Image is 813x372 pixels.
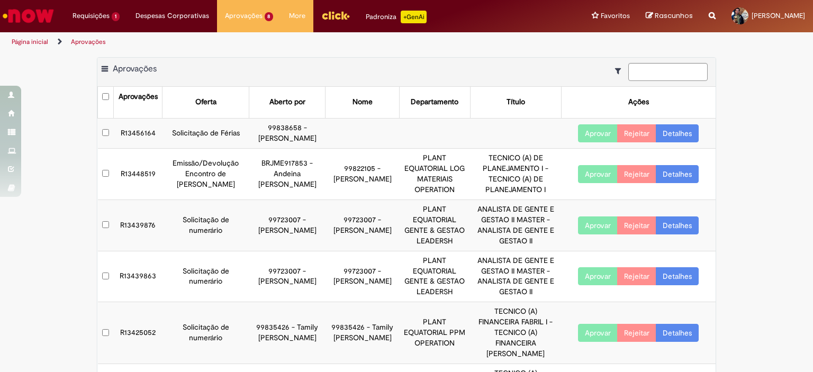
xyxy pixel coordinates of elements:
button: Aprovar [578,216,618,234]
td: Emissão/Devolução Encontro de [PERSON_NAME] [162,148,249,199]
td: PLANT EQUATORIAL PPM OPERATION [400,302,471,364]
td: Solicitação de numerário [162,302,249,364]
img: click_logo_yellow_360x200.png [321,7,350,23]
td: 99723007 - [PERSON_NAME] [249,251,326,302]
button: Aprovar [578,324,618,342]
img: ServiceNow [1,5,56,26]
td: Solicitação de numerário [162,251,249,302]
a: Detalhes [656,324,699,342]
th: Aprovações [114,87,162,118]
button: Aprovar [578,165,618,183]
a: Página inicial [12,38,48,46]
span: Favoritos [601,11,630,21]
td: PLANT EQUATORIAL LOG MATERIAIS OPERATION [400,148,471,199]
span: 8 [265,12,274,21]
td: TECNICO (A) FINANCEIRA FABRIL I - TECNICO (A) FINANCEIRA [PERSON_NAME] [470,302,561,364]
a: Detalhes [656,165,699,183]
span: More [289,11,305,21]
span: Despesas Corporativas [135,11,209,21]
a: Detalhes [656,124,699,142]
p: +GenAi [401,11,427,23]
td: 99822105 - [PERSON_NAME] [326,148,400,199]
td: 99835426 - Tamily [PERSON_NAME] [326,302,400,364]
ul: Trilhas de página [8,32,534,52]
td: ANALISTA DE GENTE E GESTAO II MASTER - ANALISTA DE GENTE E GESTAO II [470,199,561,251]
a: Detalhes [656,216,699,234]
div: Padroniza [366,11,427,23]
td: PLANT EQUATORIAL GENTE & GESTAO LEADERSH [400,251,471,302]
td: 99835426 - Tamily [PERSON_NAME] [249,302,326,364]
td: BRJME917853 - Andeina [PERSON_NAME] [249,148,326,199]
td: TECNICO (A) DE PLANEJAMENTO I - TECNICO (A) DE PLANEJAMENTO I [470,148,561,199]
td: R13439863 [114,251,162,302]
button: Aprovar [578,267,618,285]
div: Título [507,97,525,107]
a: Rascunhos [646,11,693,21]
span: Requisições [73,11,110,21]
button: Rejeitar [617,216,656,234]
td: R13439876 [114,199,162,251]
span: Aprovações [225,11,263,21]
span: [PERSON_NAME] [752,11,805,20]
button: Aprovar [578,124,618,142]
td: 99723007 - [PERSON_NAME] [326,199,400,251]
button: Rejeitar [617,324,656,342]
td: Solicitação de numerário [162,199,249,251]
div: Ações [628,97,649,107]
td: R13425052 [114,302,162,364]
i: Mostrar filtros para: Suas Solicitações [615,67,626,75]
span: Rascunhos [655,11,693,21]
span: Aprovações [113,63,157,74]
div: Departamento [411,97,458,107]
td: R13448519 [114,148,162,199]
div: Aprovações [119,92,158,102]
td: 99838658 - [PERSON_NAME] [249,118,326,148]
td: R13456164 [114,118,162,148]
td: PLANT EQUATORIAL GENTE & GESTAO LEADERSH [400,199,471,251]
td: Solicitação de Férias [162,118,249,148]
td: 99723007 - [PERSON_NAME] [249,199,326,251]
td: 99723007 - [PERSON_NAME] [326,251,400,302]
div: Oferta [195,97,216,107]
a: Detalhes [656,267,699,285]
div: Aberto por [269,97,305,107]
td: ANALISTA DE GENTE E GESTAO II MASTER - ANALISTA DE GENTE E GESTAO II [470,251,561,302]
span: 1 [112,12,120,21]
button: Rejeitar [617,165,656,183]
button: Rejeitar [617,124,656,142]
button: Rejeitar [617,267,656,285]
a: Aprovações [71,38,106,46]
div: Nome [353,97,373,107]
